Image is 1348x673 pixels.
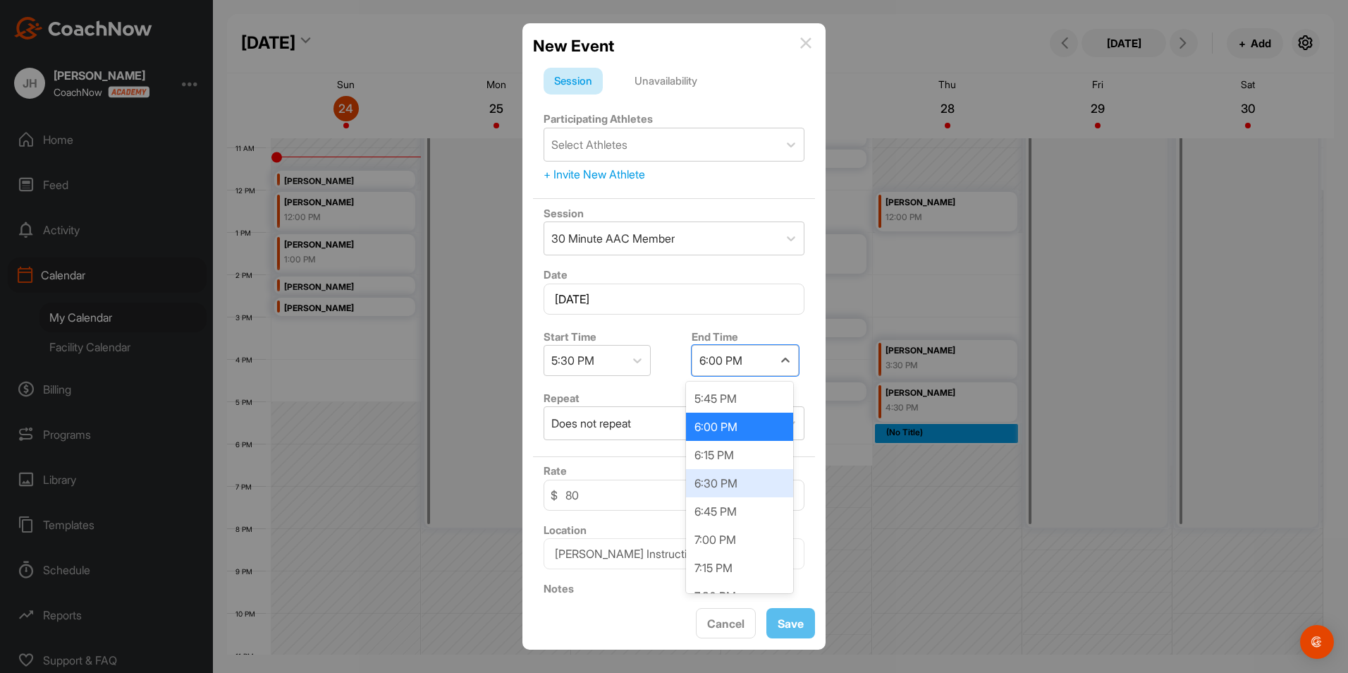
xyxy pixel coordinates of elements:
[800,37,811,49] img: info
[544,330,596,344] label: Start Time
[699,352,742,369] div: 6:00 PM
[686,582,793,610] div: 7:30 PM
[544,68,603,95] div: Session
[544,392,580,405] label: Repeat
[533,34,614,58] h2: New Event
[686,526,793,554] div: 7:00 PM
[686,384,793,413] div: 5:45 PM
[624,68,708,95] div: Unavailability
[544,268,568,281] label: Date
[686,441,793,469] div: 6:15 PM
[551,415,631,432] div: Does not repeat
[686,469,793,497] div: 6:30 PM
[544,166,804,183] div: + Invite New Athlete
[686,554,793,582] div: 7:15 PM
[692,330,738,344] label: End Time
[544,112,653,126] label: Participating Athletes
[551,487,558,504] span: $
[696,608,756,638] button: Cancel
[551,352,594,369] div: 5:30 PM
[1300,625,1334,659] div: Open Intercom Messenger
[544,480,804,511] input: 0
[551,136,627,153] div: Select Athletes
[686,497,793,526] div: 6:45 PM
[544,523,587,537] label: Location
[544,284,804,315] input: Select Date
[686,413,793,441] div: 6:00 PM
[766,608,815,638] button: Save
[544,582,574,595] label: Notes
[551,230,675,247] div: 30 Minute AAC Member
[544,464,567,478] label: Rate
[544,207,584,220] label: Session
